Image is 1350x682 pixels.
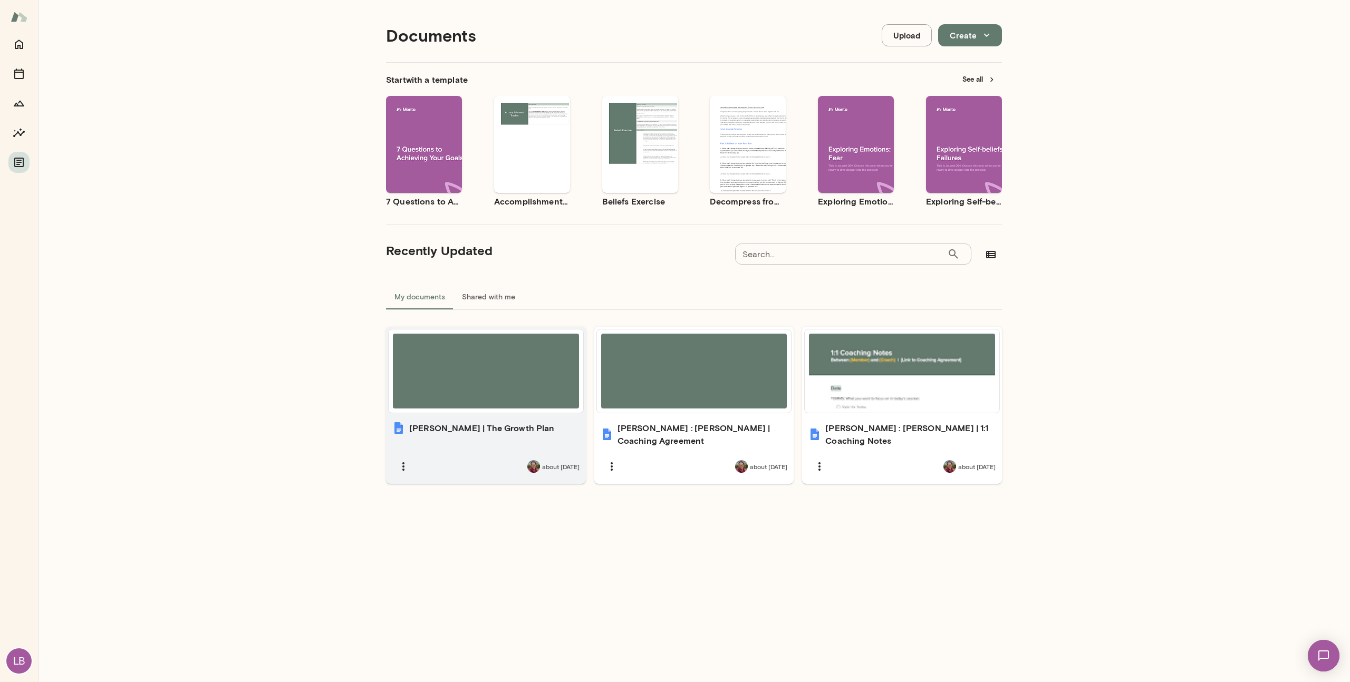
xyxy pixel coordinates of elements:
[938,24,1002,46] button: Create
[409,422,555,434] h6: [PERSON_NAME] | The Growth Plan
[392,422,405,434] img: Larry Bellomo | The Growth Plan
[386,242,493,259] h5: Recently Updated
[956,71,1002,87] button: See all
[542,462,580,471] span: about [DATE]
[710,195,786,208] h6: Decompress from a Job
[527,460,540,473] img: Patrick Donohue
[386,284,454,309] button: My documents
[735,460,748,473] img: Patrick Donohue
[11,7,27,27] img: Mento
[808,428,821,441] img: Larry : Patrick | 1:1 Coaching Notes
[602,195,678,208] h6: Beliefs Exercise
[386,73,468,86] h6: Start with a template
[8,152,30,173] button: Documents
[882,24,932,46] button: Upload
[8,34,30,55] button: Home
[8,63,30,84] button: Sessions
[750,462,787,471] span: about [DATE]
[825,422,996,447] h6: [PERSON_NAME] : [PERSON_NAME] | 1:1 Coaching Notes
[386,25,476,45] h4: Documents
[386,284,1002,309] div: documents tabs
[958,462,996,471] span: about [DATE]
[6,648,32,674] div: LB
[943,460,956,473] img: Patrick Donohue
[601,428,613,441] img: Larry Bellomo : Patrick Donohue | Coaching Agreement
[454,284,524,309] button: Shared with me
[494,195,570,208] h6: Accomplishment Tracker
[8,122,30,143] button: Insights
[8,93,30,114] button: Growth Plan
[818,195,894,208] h6: Exploring Emotions: Fear
[386,195,462,208] h6: 7 Questions to Achieving Your Goals
[618,422,788,447] h6: [PERSON_NAME] : [PERSON_NAME] | Coaching Agreement
[926,195,1002,208] h6: Exploring Self-beliefs: Failures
